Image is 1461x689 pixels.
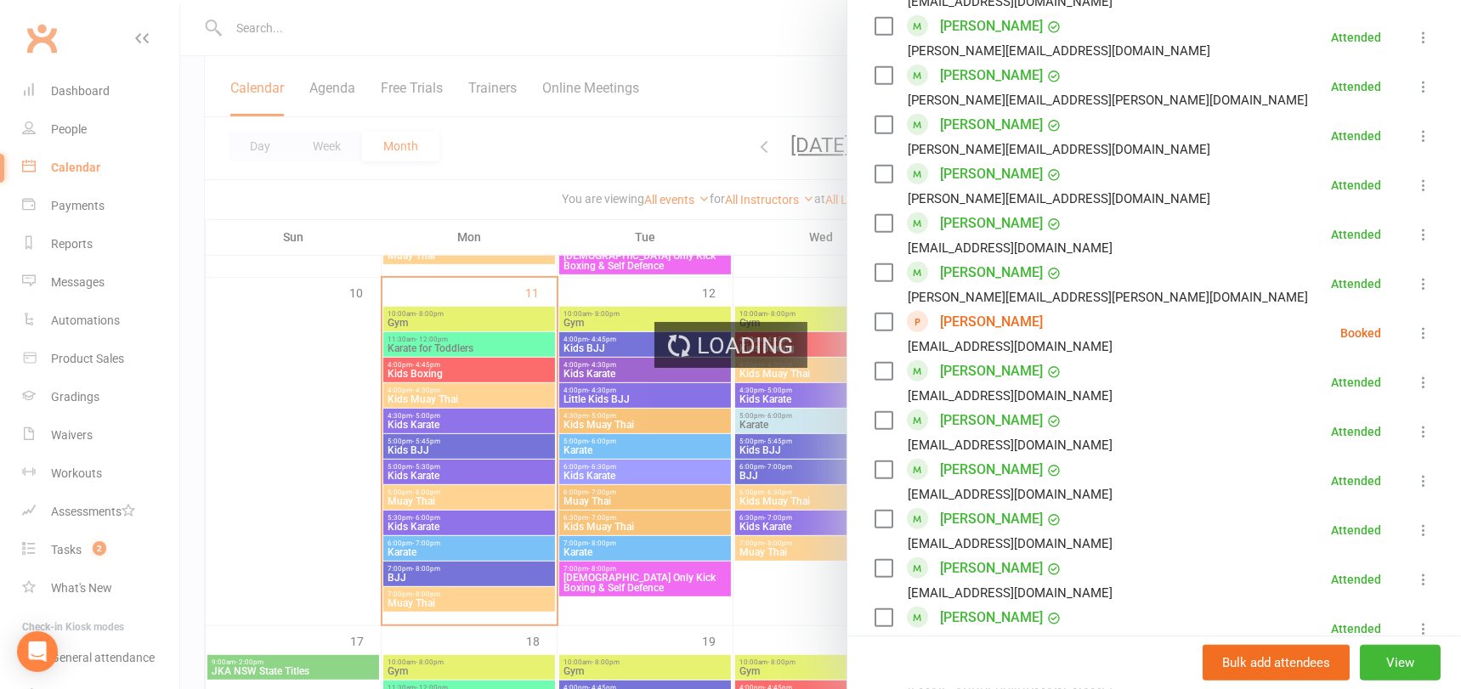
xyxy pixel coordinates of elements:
[908,138,1210,161] div: [PERSON_NAME][EMAIL_ADDRESS][DOMAIN_NAME]
[1331,426,1381,438] div: Attended
[1331,81,1381,93] div: Attended
[940,62,1043,89] a: [PERSON_NAME]
[1331,376,1381,388] div: Attended
[908,631,1113,653] div: [EMAIL_ADDRESS][DOMAIN_NAME]
[908,286,1308,308] div: [PERSON_NAME][EMAIL_ADDRESS][PERSON_NAME][DOMAIN_NAME]
[1331,623,1381,635] div: Attended
[940,456,1043,483] a: [PERSON_NAME]
[1331,573,1381,585] div: Attended
[908,237,1113,259] div: [EMAIL_ADDRESS][DOMAIN_NAME]
[940,358,1043,385] a: [PERSON_NAME]
[1340,327,1381,339] div: Booked
[908,434,1113,456] div: [EMAIL_ADDRESS][DOMAIN_NAME]
[940,210,1043,237] a: [PERSON_NAME]
[908,188,1210,210] div: [PERSON_NAME][EMAIL_ADDRESS][DOMAIN_NAME]
[908,533,1113,555] div: [EMAIL_ADDRESS][DOMAIN_NAME]
[1331,524,1381,536] div: Attended
[1331,475,1381,487] div: Attended
[908,385,1113,407] div: [EMAIL_ADDRESS][DOMAIN_NAME]
[940,555,1043,582] a: [PERSON_NAME]
[1360,645,1441,681] button: View
[908,40,1210,62] div: [PERSON_NAME][EMAIL_ADDRESS][DOMAIN_NAME]
[1331,31,1381,43] div: Attended
[17,631,58,672] div: Open Intercom Messenger
[1331,278,1381,290] div: Attended
[1331,130,1381,142] div: Attended
[940,259,1043,286] a: [PERSON_NAME]
[1203,645,1350,681] button: Bulk add attendees
[1331,229,1381,240] div: Attended
[908,582,1113,604] div: [EMAIL_ADDRESS][DOMAIN_NAME]
[940,161,1043,188] a: [PERSON_NAME]
[1331,179,1381,191] div: Attended
[908,483,1113,505] div: [EMAIL_ADDRESS][DOMAIN_NAME]
[940,111,1043,138] a: [PERSON_NAME]
[940,13,1043,40] a: [PERSON_NAME]
[908,89,1308,111] div: [PERSON_NAME][EMAIL_ADDRESS][PERSON_NAME][DOMAIN_NAME]
[908,336,1113,358] div: [EMAIL_ADDRESS][DOMAIN_NAME]
[940,407,1043,434] a: [PERSON_NAME]
[940,308,1043,336] a: [PERSON_NAME]
[940,604,1043,631] a: [PERSON_NAME]
[940,505,1043,533] a: [PERSON_NAME]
